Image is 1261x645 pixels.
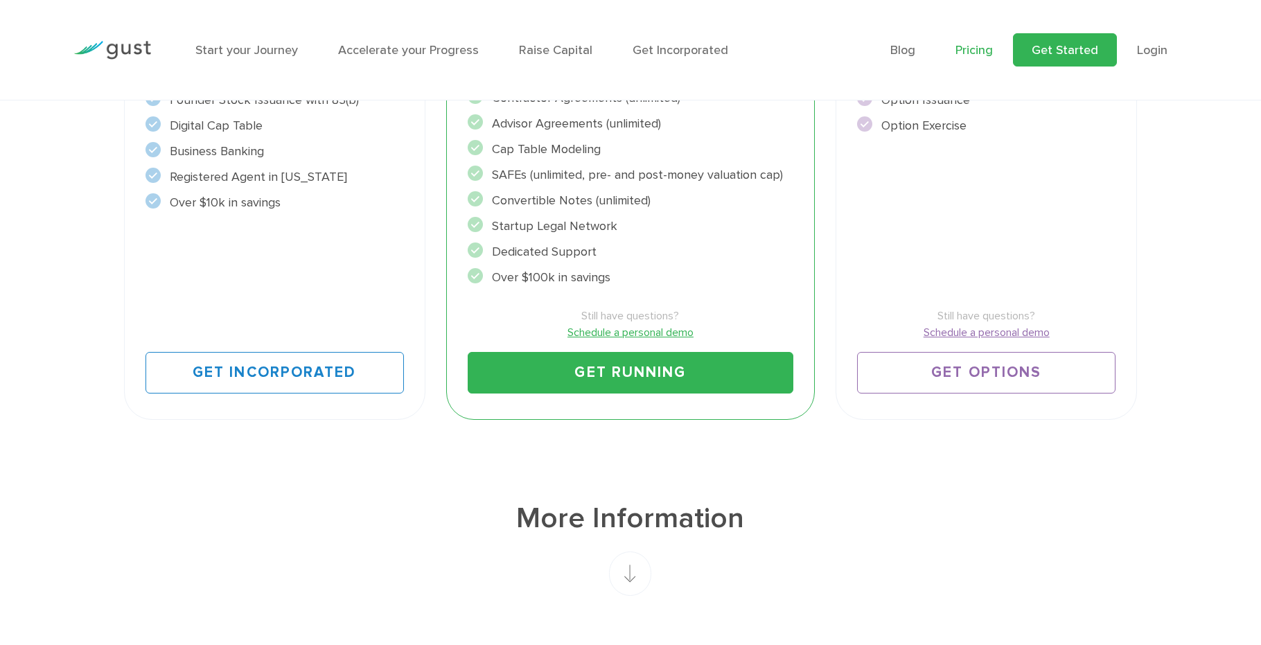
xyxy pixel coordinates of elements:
li: Convertible Notes (unlimited) [468,191,794,210]
a: Accelerate your Progress [338,43,479,58]
a: Schedule a personal demo [468,324,794,341]
li: Advisor Agreements (unlimited) [468,114,794,133]
li: Over $100k in savings [468,268,794,287]
li: Business Banking [145,142,404,161]
li: Dedicated Support [468,242,794,261]
a: Pricing [955,43,993,58]
li: Registered Agent in [US_STATE] [145,168,404,186]
a: Start your Journey [195,43,298,58]
a: Get Running [468,352,794,394]
a: Login [1137,43,1167,58]
li: SAFEs (unlimited, pre- and post-money valuation cap) [468,166,794,184]
img: Gust Logo [73,41,151,60]
li: Cap Table Modeling [468,140,794,159]
a: Schedule a personal demo [857,324,1115,341]
li: Option Exercise [857,116,1115,135]
a: Get Options [857,352,1115,394]
li: Digital Cap Table [145,116,404,135]
span: Still have questions? [857,308,1115,324]
h1: More Information [124,500,1137,538]
li: Startup Legal Network [468,217,794,236]
a: Get Started [1013,33,1117,67]
a: Blog [890,43,915,58]
a: Get Incorporated [145,352,404,394]
a: Get Incorporated [633,43,728,58]
span: Still have questions? [468,308,794,324]
li: Over $10k in savings [145,193,404,212]
a: Raise Capital [519,43,592,58]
